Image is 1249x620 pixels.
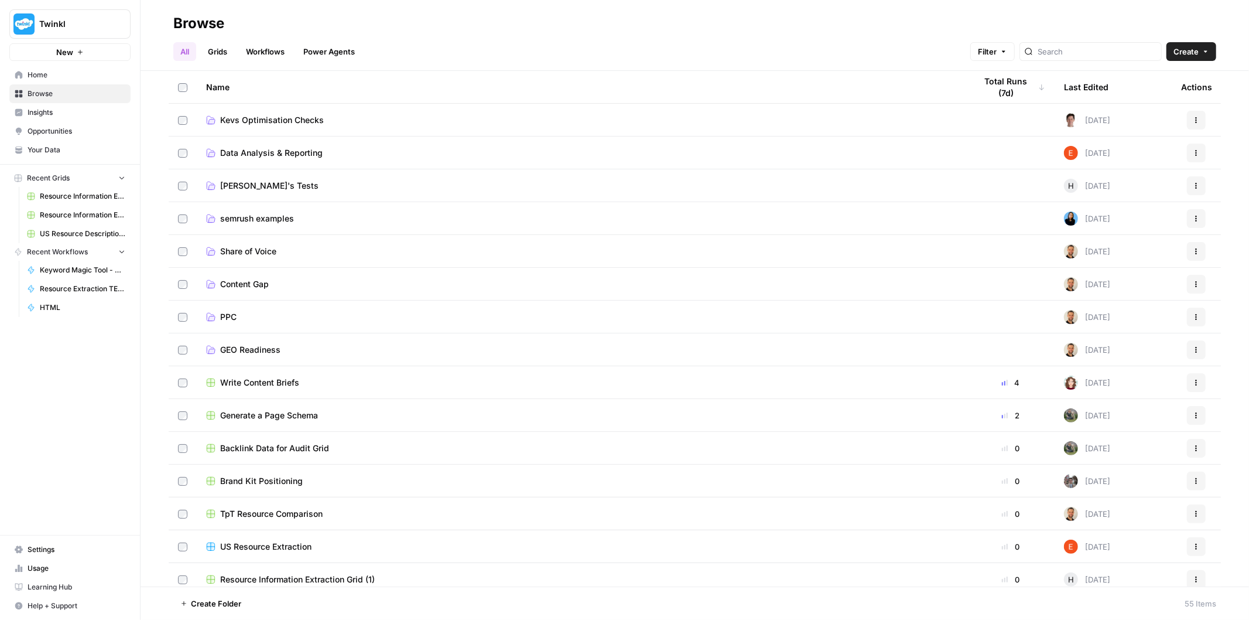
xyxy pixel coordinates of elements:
[206,410,957,421] a: Generate a Page Schema
[28,582,125,592] span: Learning Hub
[220,541,312,553] span: US Resource Extraction
[1064,179,1110,193] div: [DATE]
[13,13,35,35] img: Twinkl Logo
[206,71,957,103] div: Name
[173,42,196,61] a: All
[40,191,125,202] span: Resource Information Extraction and Descriptions
[220,147,323,159] span: Data Analysis & Reporting
[40,265,125,275] span: Keyword Magic Tool - CSV
[1064,244,1110,258] div: [DATE]
[1064,277,1110,291] div: [DATE]
[1064,212,1078,226] img: yzz377d22q7c9d80ai8h75czgw6r
[9,66,131,84] a: Home
[27,247,88,257] span: Recent Workflows
[1064,573,1110,587] div: [DATE]
[1064,441,1078,455] img: 5rjaoe5bq89bhl67ztm0su0fb5a8
[220,246,276,257] span: Share of Voice
[22,280,131,298] a: Resource Extraction TEST
[9,169,131,187] button: Recent Grids
[40,229,125,239] span: US Resource Descriptions (1)
[976,508,1045,520] div: 0
[1064,244,1078,258] img: ggqkytmprpadj6gr8422u7b6ymfp
[206,344,957,356] a: GEO Readiness
[206,475,957,487] a: Brand Kit Positioning
[27,173,70,183] span: Recent Grids
[206,278,957,290] a: Content Gap
[9,141,131,159] a: Your Data
[978,46,997,57] span: Filter
[976,377,1045,389] div: 4
[173,14,224,33] div: Browse
[56,46,73,58] span: New
[206,114,957,126] a: Kevs Optimisation Checks
[206,574,957,585] a: Resource Information Extraction Grid (1)
[220,213,294,224] span: semrush examples
[206,508,957,520] a: TpT Resource Comparison
[1166,42,1216,61] button: Create
[220,377,299,389] span: Write Content Briefs
[1064,277,1078,291] img: ggqkytmprpadj6gr8422u7b6ymfp
[173,594,248,613] button: Create Folder
[1064,474,1078,488] img: a2mlt6f1nb2jhzcjxsuraj5rj4vi
[1064,212,1110,226] div: [DATE]
[22,206,131,224] a: Resource Information Extraction Grid (1)
[220,410,318,421] span: Generate a Page Schema
[220,278,269,290] span: Content Gap
[976,541,1045,553] div: 0
[9,597,131,615] button: Help + Support
[1181,71,1212,103] div: Actions
[296,42,362,61] a: Power Agents
[1064,343,1078,357] img: ggqkytmprpadj6gr8422u7b6ymfp
[206,442,957,454] a: Backlink Data for Audit Grid
[976,71,1045,103] div: Total Runs (7d)
[1064,540,1078,554] img: 8y9pl6iujm21he1dbx14kgzmrglr
[206,213,957,224] a: semrush examples
[220,311,237,323] span: PPC
[1064,310,1078,324] img: ggqkytmprpadj6gr8422u7b6ymfp
[1064,507,1110,521] div: [DATE]
[22,298,131,317] a: HTML
[9,122,131,141] a: Opportunities
[40,284,125,294] span: Resource Extraction TEST
[28,544,125,555] span: Settings
[976,410,1045,421] div: 2
[976,442,1045,454] div: 0
[28,601,125,611] span: Help + Support
[9,578,131,597] a: Learning Hub
[9,9,131,39] button: Workspace: Twinkl
[9,43,131,61] button: New
[1068,574,1074,585] span: H
[206,180,957,192] a: [PERSON_NAME]'s Tests
[9,540,131,559] a: Settings
[39,18,110,30] span: Twinkl
[1064,376,1078,390] img: 0t9clbwsleue4ene8ofzoko46kvx
[1064,146,1110,160] div: [DATE]
[1064,408,1110,423] div: [DATE]
[9,103,131,122] a: Insights
[1064,113,1078,127] img: 5fjcwz9j96yb8k4p8fxbxtl1nran
[40,302,125,313] span: HTML
[9,559,131,578] a: Usage
[40,210,125,220] span: Resource Information Extraction Grid (1)
[1064,146,1078,160] img: 8y9pl6iujm21he1dbx14kgzmrglr
[1064,310,1110,324] div: [DATE]
[1068,180,1074,192] span: H
[201,42,234,61] a: Grids
[1064,113,1110,127] div: [DATE]
[1064,71,1108,103] div: Last Edited
[22,224,131,243] a: US Resource Descriptions (1)
[220,180,319,192] span: [PERSON_NAME]'s Tests
[9,84,131,103] a: Browse
[1064,343,1110,357] div: [DATE]
[1064,408,1078,423] img: 5rjaoe5bq89bhl67ztm0su0fb5a8
[22,187,131,206] a: Resource Information Extraction and Descriptions
[220,114,324,126] span: Kevs Optimisation Checks
[1064,376,1110,390] div: [DATE]
[220,475,303,487] span: Brand Kit Positioning
[206,377,957,389] a: Write Content Briefs
[1038,46,1156,57] input: Search
[206,311,957,323] a: PPC
[1185,598,1216,609] div: 55 Items
[28,563,125,574] span: Usage
[22,261,131,280] a: Keyword Magic Tool - CSV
